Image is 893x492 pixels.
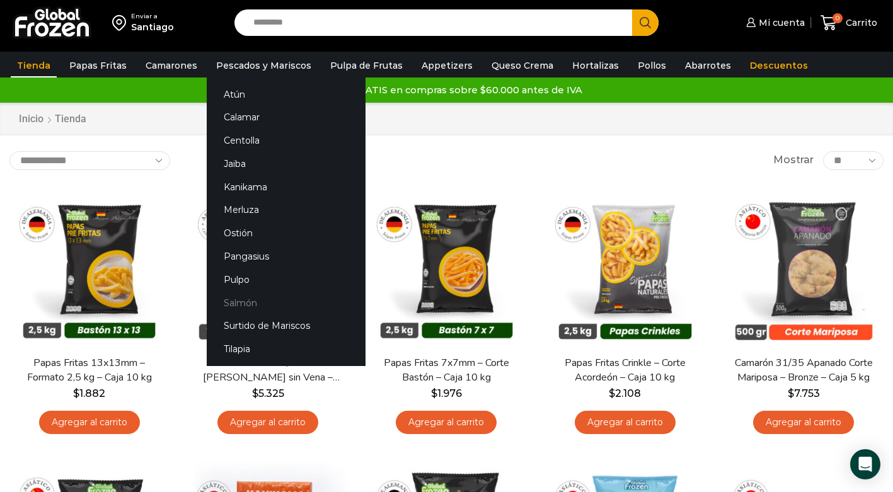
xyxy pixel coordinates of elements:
a: Merluza [207,198,366,222]
span: Mi cuenta [756,16,805,29]
h1: Tienda [55,113,86,125]
a: Papas Fritas Crinkle – Corte Acordeón – Caja 10 kg [553,356,697,385]
a: Salmón [207,291,366,314]
a: Pollos [631,54,672,77]
a: Surtido de Mariscos [207,314,366,338]
a: Inicio [18,112,44,127]
a: Agregar al carrito: “Papas Fritas 13x13mm - Formato 2,5 kg - Caja 10 kg” [39,411,140,434]
select: Pedido de la tienda [9,151,170,170]
span: $ [788,387,794,399]
a: Queso Crema [485,54,560,77]
span: $ [252,387,258,399]
bdi: 1.976 [431,387,462,399]
a: Calamar [207,106,366,129]
a: Centolla [207,129,366,152]
span: $ [73,387,79,399]
a: Camarón 31/35 Apanado Corte Mariposa – Bronze – Caja 5 kg [732,356,875,385]
a: Papas Fritas [63,54,133,77]
a: Agregar al carrito: “Camarón 31/35 Apanado Corte Mariposa - Bronze - Caja 5 kg” [753,411,854,434]
a: Agregar al carrito: “Papas Fritas 7x7mm - Corte Bastón - Caja 10 kg” [396,411,497,434]
img: address-field-icon.svg [112,12,131,33]
a: Camarón 36/40 [PERSON_NAME] sin Vena – Bronze – Caja 10 kg [196,356,340,385]
a: Kanikama [207,175,366,198]
a: 0 Carrito [817,8,880,38]
bdi: 1.882 [73,387,105,399]
a: Ostión [207,222,366,245]
a: Tienda [11,54,57,77]
a: Hortalizas [566,54,625,77]
a: Pangasius [207,245,366,268]
bdi: 5.325 [252,387,284,399]
div: Enviar a [131,12,174,21]
bdi: 7.753 [788,387,820,399]
bdi: 2.108 [609,387,641,399]
span: Mostrar [773,153,814,168]
a: Agregar al carrito: “Camarón 36/40 Crudo Pelado sin Vena - Bronze - Caja 10 kg” [217,411,318,434]
a: Agregar al carrito: “Papas Fritas Crinkle - Corte Acordeón - Caja 10 kg” [575,411,676,434]
div: Open Intercom Messenger [850,449,880,479]
span: $ [431,387,437,399]
a: Jaiba [207,152,366,176]
span: Carrito [843,16,877,29]
a: Pulpa de Frutas [324,54,409,77]
a: Camarones [139,54,204,77]
a: Mi cuenta [743,10,805,35]
div: Santiago [131,21,174,33]
a: Abarrotes [679,54,737,77]
a: Papas Fritas 13x13mm – Formato 2,5 kg – Caja 10 kg [18,356,161,385]
a: Papas Fritas 7x7mm – Corte Bastón – Caja 10 kg [374,356,518,385]
button: Search button [632,9,659,36]
a: Atún [207,83,366,106]
a: Pulpo [207,268,366,291]
span: $ [609,387,615,399]
a: Appetizers [415,54,479,77]
span: 0 [833,13,843,23]
a: Pescados y Mariscos [210,54,318,77]
a: Tilapia [207,338,366,361]
a: Descuentos [744,54,814,77]
nav: Breadcrumb [18,112,86,127]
